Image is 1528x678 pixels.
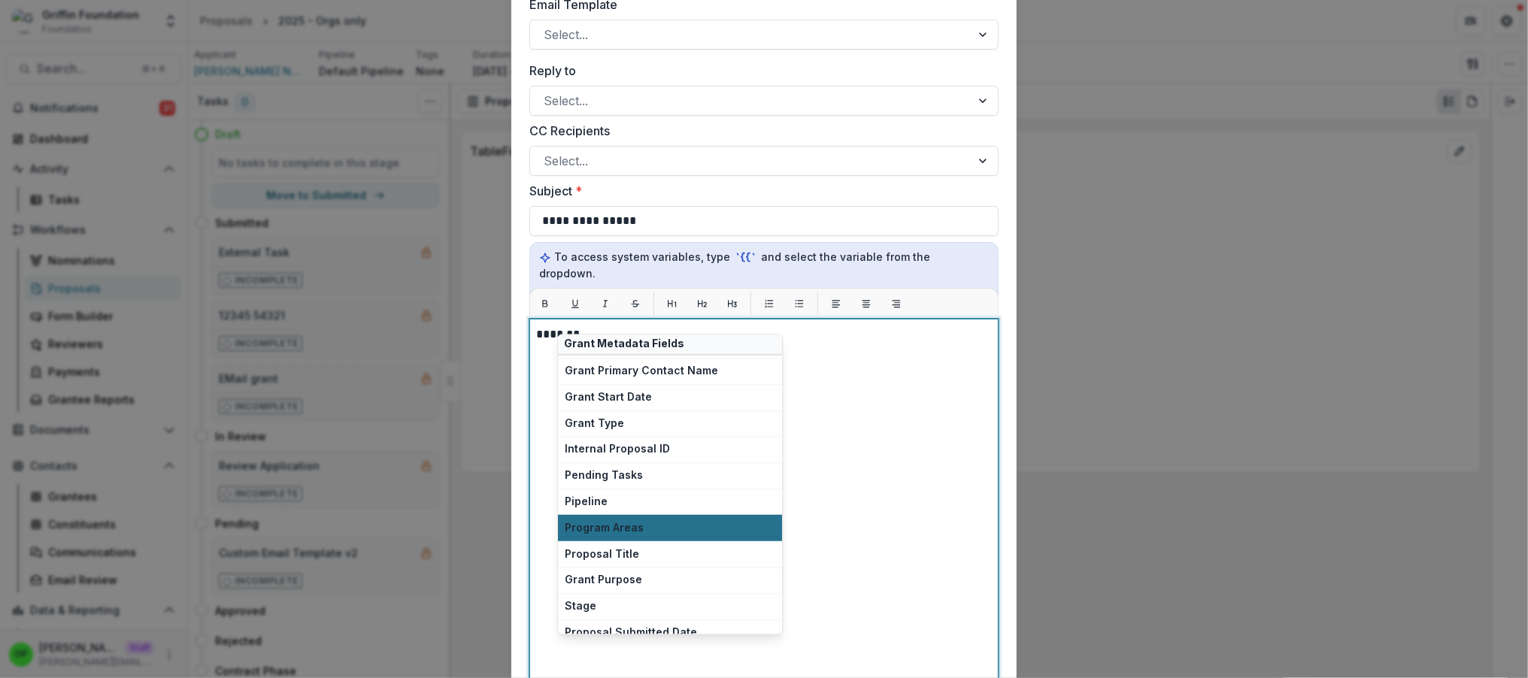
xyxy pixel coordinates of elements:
[787,292,811,316] button: List
[558,358,782,384] button: Grant Primary Contact Name
[558,488,782,514] button: Pipeline
[539,249,989,281] p: To access system variables, type and select the variable from the dropdown.
[720,292,744,316] button: H3
[563,292,587,316] button: Underline
[565,365,775,377] span: Grant Primary Contact Name
[565,416,775,429] span: Grant Type
[558,593,782,619] button: Stage
[565,469,775,482] span: Pending Tasks
[593,292,617,316] button: Italic
[565,600,775,613] span: Stage
[565,521,775,534] span: Program Areas
[757,292,781,316] button: List
[690,292,714,316] button: H2
[824,292,848,316] button: Align left
[733,250,759,265] code: `{{`
[558,436,782,462] button: Internal Proposal ID
[565,443,775,456] span: Internal Proposal ID
[565,390,775,403] span: Grant Start Date
[558,331,782,355] div: Grant Metadata Fields
[558,619,782,645] button: Proposal Submitted Date
[558,462,782,489] button: Pending Tasks
[565,625,775,638] span: Proposal Submitted Date
[565,547,775,560] span: Proposal Title
[558,410,782,436] button: Grant Type
[533,292,557,316] button: Bold
[529,122,990,140] label: CC Recipients
[558,383,782,410] button: Grant Start Date
[660,292,684,316] button: H1
[558,567,782,593] button: Grant Purpose
[565,495,775,507] span: Pipeline
[854,292,878,316] button: Align center
[558,540,782,567] button: Proposal Title
[884,292,908,316] button: Align right
[529,62,990,80] label: Reply to
[623,292,647,316] button: Strikethrough
[558,514,782,540] button: Program Areas
[565,574,775,586] span: Grant Purpose
[529,182,990,200] label: Subject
